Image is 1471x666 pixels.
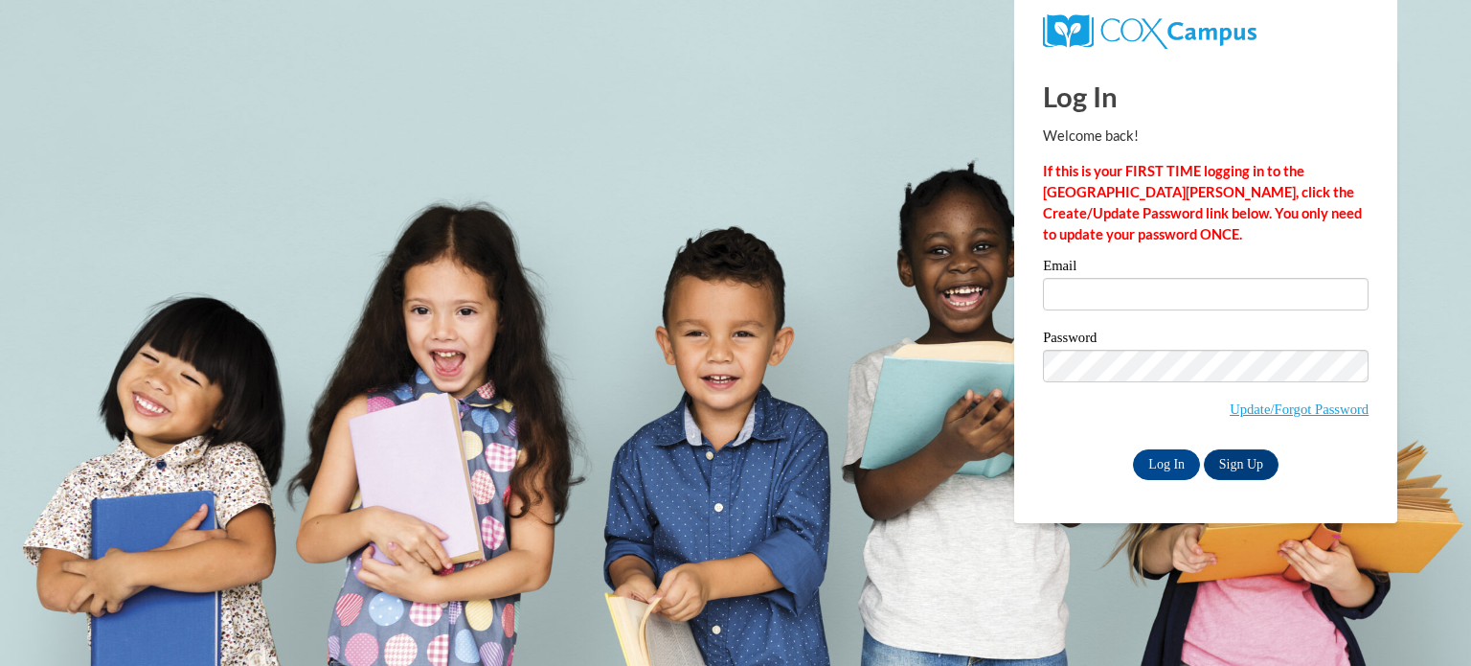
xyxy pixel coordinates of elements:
[1043,259,1369,278] label: Email
[1043,77,1369,116] h1: Log In
[1230,402,1369,417] a: Update/Forgot Password
[1043,126,1369,147] p: Welcome back!
[1204,449,1279,480] a: Sign Up
[1133,449,1200,480] input: Log In
[1043,14,1256,49] img: COX Campus
[1043,331,1369,350] label: Password
[1043,22,1256,38] a: COX Campus
[1043,163,1362,242] strong: If this is your FIRST TIME logging in to the [GEOGRAPHIC_DATA][PERSON_NAME], click the Create/Upd...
